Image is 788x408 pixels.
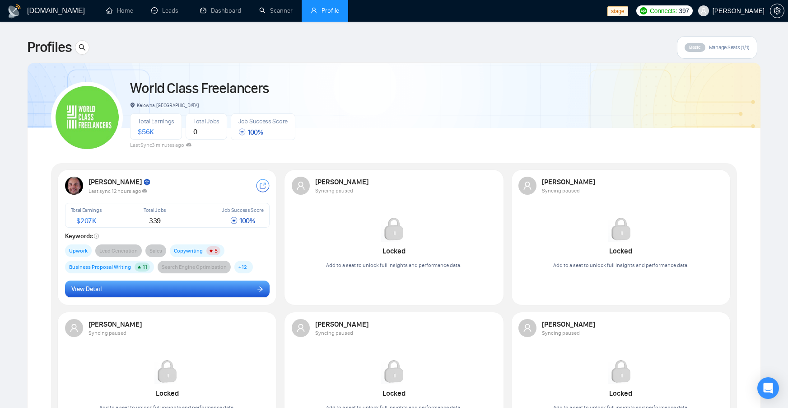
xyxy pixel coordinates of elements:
span: Job Success Score [222,207,264,213]
a: setting [770,7,784,14]
span: $ 207K [76,216,96,225]
span: arrow-right [257,286,263,292]
span: Profiles [27,37,71,58]
a: World Class Freelancers [130,80,269,97]
strong: [PERSON_NAME] [89,320,143,328]
span: Add to a seat to unlock full insights and performance data. [326,262,462,268]
span: Total Jobs [144,207,166,213]
span: user [311,7,317,14]
img: Locked [381,359,406,384]
strong: [PERSON_NAME] [89,178,151,186]
span: 339 [149,216,161,225]
img: World Class Freelancers [56,86,119,149]
span: search [75,44,89,51]
span: Basic [689,44,701,50]
span: Sales [149,246,162,255]
span: stage [607,6,628,16]
span: user [700,8,707,14]
span: 100 % [238,128,263,136]
span: Search Engine Optimization [162,263,227,272]
span: 5 [214,248,218,254]
span: View Detail [71,284,102,294]
span: user [296,324,305,333]
strong: Keywords [65,232,99,240]
img: Locked [154,359,180,384]
img: Locked [381,216,406,242]
span: user [296,181,305,190]
span: Syncing paused [542,188,580,194]
span: user [523,181,532,190]
span: Business Proposal Writing [69,263,131,272]
a: homeHome [106,7,133,14]
img: Locked [608,359,634,384]
a: messageLeads [151,7,182,14]
span: + 12 [238,263,247,272]
span: Job Success Score [238,117,288,125]
span: Total Earnings [71,207,102,213]
span: Add to a seat to unlock full insights and performance data. [553,262,689,268]
span: Kelowna, [GEOGRAPHIC_DATA] [130,102,199,108]
span: Total Earnings [138,117,174,125]
span: Connects: [650,6,677,16]
img: upwork-logo.png [640,7,647,14]
span: $ 56K [138,127,154,136]
strong: [PERSON_NAME] [542,320,597,328]
strong: [PERSON_NAME] [315,320,370,328]
span: user [523,324,532,333]
button: setting [770,4,784,18]
strong: Locked [609,389,632,398]
strong: Locked [382,389,406,398]
strong: Locked [382,247,406,255]
span: Syncing paused [315,188,353,194]
span: Last Sync 3 minutes ago [130,142,191,148]
div: Open Intercom Messenger [757,377,779,399]
strong: [PERSON_NAME] [315,178,370,186]
span: Syncing paused [89,330,126,336]
button: View Detailarrow-right [65,281,270,298]
span: 11 [143,264,147,270]
span: user [70,324,79,333]
span: Total Jobs [193,117,219,125]
span: Last sync 12 hours ago [89,188,148,194]
img: top_rated [143,178,151,187]
a: searchScanner [259,7,293,14]
span: Lead Generation [99,246,138,255]
span: Copywriting [174,246,203,255]
span: info-circle [94,234,99,239]
span: environment [130,103,135,108]
span: Upwork [69,246,88,255]
span: Syncing paused [542,330,580,336]
button: search [75,40,89,55]
img: USER [65,177,83,195]
span: 0 [193,127,197,136]
strong: Locked [609,247,632,255]
strong: [PERSON_NAME] [542,178,597,186]
a: dashboardDashboard [200,7,241,14]
img: logo [7,4,22,19]
span: 100 % [230,216,255,225]
strong: Locked [156,389,179,398]
span: Manage Seats (1/1) [709,44,750,51]
span: 397 [679,6,689,16]
span: Profile [322,7,339,14]
img: Locked [608,216,634,242]
span: Syncing paused [315,330,353,336]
